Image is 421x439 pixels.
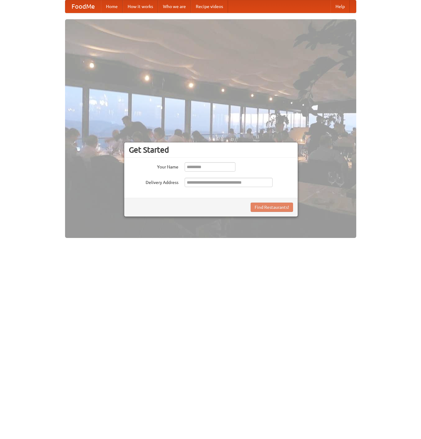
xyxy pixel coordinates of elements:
[101,0,123,13] a: Home
[129,162,178,170] label: Your Name
[65,0,101,13] a: FoodMe
[251,203,293,212] button: Find Restaurants!
[129,178,178,186] label: Delivery Address
[331,0,350,13] a: Help
[191,0,228,13] a: Recipe videos
[123,0,158,13] a: How it works
[129,145,293,155] h3: Get Started
[158,0,191,13] a: Who we are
